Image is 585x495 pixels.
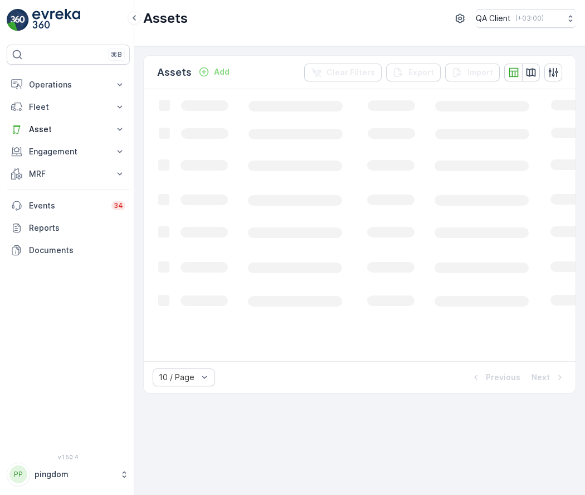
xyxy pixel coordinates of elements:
[467,67,493,78] p: Import
[29,245,125,256] p: Documents
[7,74,130,96] button: Operations
[29,124,108,135] p: Asset
[304,64,382,81] button: Clear Filters
[476,13,511,24] p: QA Client
[143,9,188,27] p: Assets
[7,96,130,118] button: Fleet
[326,67,375,78] p: Clear Filters
[7,9,29,31] img: logo
[111,50,122,59] p: ⌘B
[469,371,521,384] button: Previous
[32,9,80,31] img: logo_light-DOdMpM7g.png
[530,371,567,384] button: Next
[29,79,108,90] p: Operations
[194,65,234,79] button: Add
[7,163,130,185] button: MRF
[445,64,500,81] button: Import
[486,372,520,383] p: Previous
[408,67,434,78] p: Export
[214,66,230,77] p: Add
[29,168,108,179] p: MRF
[35,469,114,480] p: pingdom
[7,195,130,217] a: Events34
[476,9,576,28] button: QA Client(+03:00)
[515,14,544,23] p: ( +03:00 )
[9,465,27,483] div: PP
[7,140,130,163] button: Engagement
[29,146,108,157] p: Engagement
[29,101,108,113] p: Fleet
[157,65,192,80] p: Assets
[7,118,130,140] button: Asset
[7,217,130,239] a: Reports
[114,201,123,210] p: 34
[7,454,130,460] span: v 1.50.4
[7,239,130,261] a: Documents
[7,463,130,486] button: PPpingdom
[532,372,550,383] p: Next
[386,64,441,81] button: Export
[29,222,125,234] p: Reports
[29,200,105,211] p: Events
